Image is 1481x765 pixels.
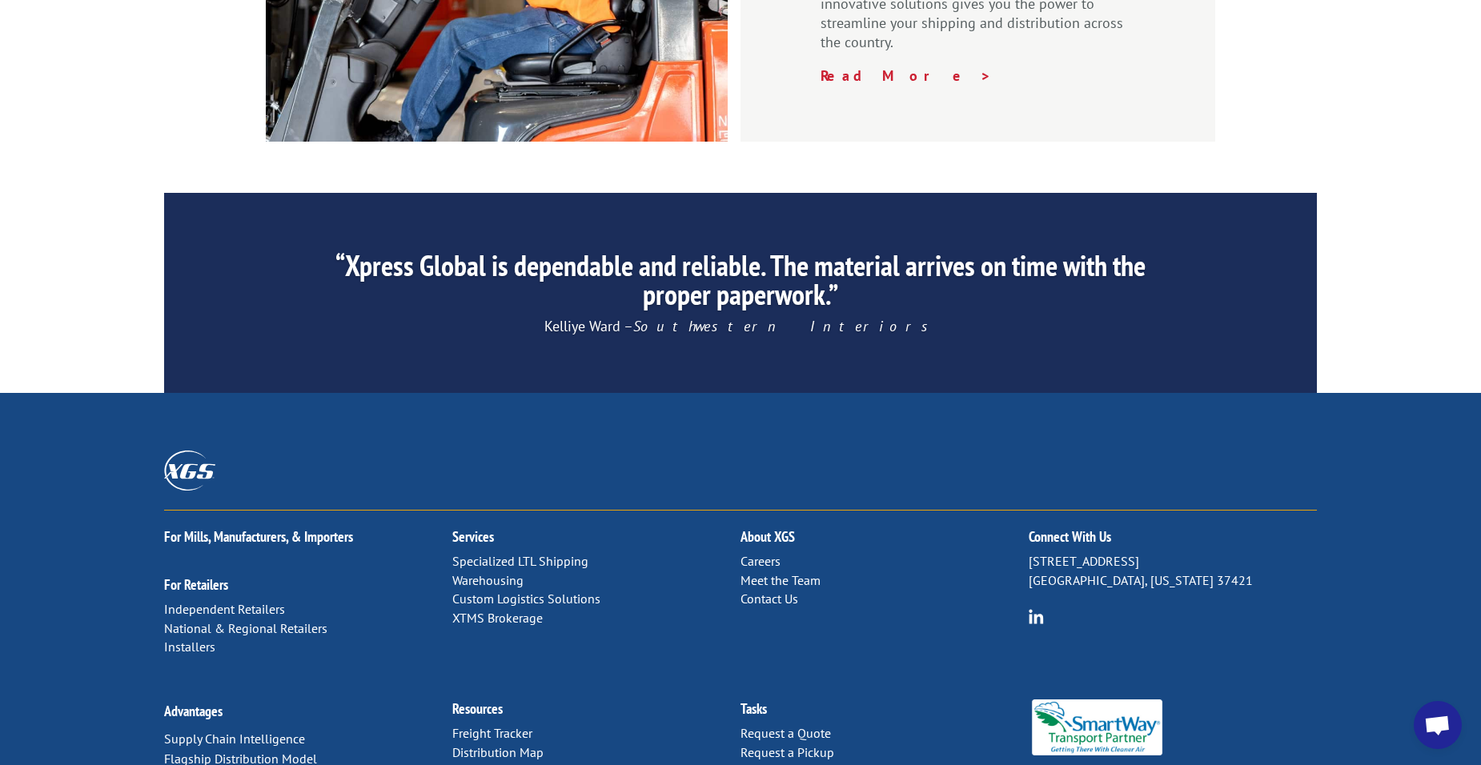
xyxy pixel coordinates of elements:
a: Read More > [821,66,992,85]
a: Request a Quote [740,725,831,741]
a: Installers [164,639,215,655]
a: Services [452,527,494,546]
a: Distribution Map [452,744,544,760]
img: group-6 [1029,609,1044,624]
p: [STREET_ADDRESS] [GEOGRAPHIC_DATA], [US_STATE] 37421 [1029,552,1317,591]
a: National & Regional Retailers [164,620,327,636]
h2: Connect With Us [1029,530,1317,552]
div: Open chat [1414,701,1462,749]
a: Custom Logistics Solutions [452,591,600,607]
a: Advantages [164,702,223,720]
img: XGS_Logos_ALL_2024_All_White [164,451,215,490]
a: Warehousing [452,572,524,588]
a: Freight Tracker [452,725,532,741]
a: Independent Retailers [164,601,285,617]
a: XTMS Brokerage [452,610,543,626]
a: Contact Us [740,591,798,607]
img: Smartway_Logo [1029,699,1166,755]
a: For Retailers [164,575,228,594]
a: About XGS [740,527,795,546]
a: Request a Pickup [740,744,834,760]
a: Careers [740,553,781,569]
a: Specialized LTL Shipping [452,553,588,569]
h2: Tasks [740,702,1029,724]
a: Meet the Team [740,572,821,588]
p: Kelliye Ward – [315,317,1166,336]
a: For Mills, Manufacturers, & Importers [164,527,353,546]
h2: “Xpress Global is dependable and reliable. The material arrives on time with the proper paperwork.” [315,251,1166,317]
a: Supply Chain Intelligence [164,731,305,747]
em: Southwestern Interiors [633,317,937,335]
a: Resources [452,699,503,718]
